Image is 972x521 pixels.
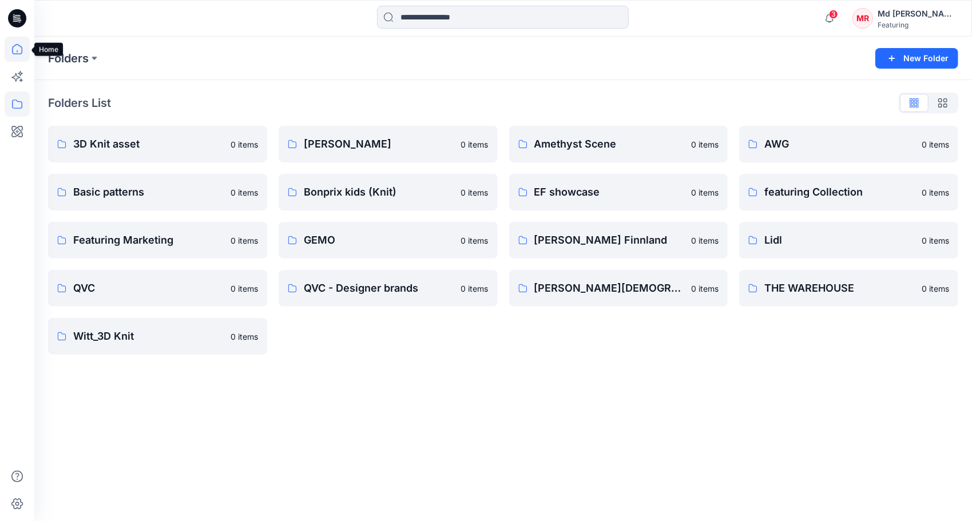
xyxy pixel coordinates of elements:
p: Amethyst Scene [534,136,685,152]
p: THE WAREHOUSE [764,280,915,296]
p: 0 items [231,234,258,246]
a: Bonprix kids (Knit)0 items [279,174,498,210]
p: 0 items [691,138,719,150]
p: 0 items [691,283,719,295]
p: 0 items [922,234,949,246]
a: GEMO0 items [279,222,498,258]
p: Bonprix kids (Knit) [304,184,454,200]
span: 3 [829,10,838,19]
p: 0 items [461,186,489,198]
p: 0 items [231,283,258,295]
p: QVC - Designer brands [304,280,454,296]
p: 0 items [231,186,258,198]
p: 0 items [231,138,258,150]
p: 0 items [922,138,949,150]
a: Folders [48,50,89,66]
p: Lidl [764,232,915,248]
button: New Folder [875,48,958,69]
a: [PERSON_NAME]0 items [279,126,498,162]
a: EF showcase0 items [509,174,728,210]
a: featuring Collection0 items [739,174,958,210]
a: THE WAREHOUSE0 items [739,270,958,307]
p: GEMO [304,232,454,248]
p: 0 items [922,283,949,295]
p: 0 items [461,138,489,150]
p: 0 items [691,186,719,198]
p: 0 items [461,283,489,295]
p: 0 items [691,234,719,246]
a: QVC - Designer brands0 items [279,270,498,307]
a: Amethyst Scene0 items [509,126,728,162]
div: Featuring [878,21,958,29]
a: QVC0 items [48,270,267,307]
p: 0 items [922,186,949,198]
p: featuring Collection [764,184,915,200]
a: 3D Knit asset0 items [48,126,267,162]
p: EF showcase [534,184,685,200]
a: [PERSON_NAME][DEMOGRAPHIC_DATA]'s Personal Zone0 items [509,270,728,307]
a: Featuring Marketing0 items [48,222,267,258]
p: 3D Knit asset [73,136,224,152]
a: Basic patterns0 items [48,174,267,210]
div: MR [852,8,873,29]
p: Featuring Marketing [73,232,224,248]
a: Lidl0 items [739,222,958,258]
p: [PERSON_NAME] Finnland [534,232,685,248]
p: Folders List [48,94,111,112]
p: 0 items [231,331,258,343]
p: AWG [764,136,915,152]
a: Witt_3D Knit0 items [48,318,267,355]
p: Witt_3D Knit [73,328,224,344]
p: [PERSON_NAME][DEMOGRAPHIC_DATA]'s Personal Zone [534,280,685,296]
a: AWG0 items [739,126,958,162]
p: QVC [73,280,224,296]
p: 0 items [461,234,489,246]
p: [PERSON_NAME] [304,136,454,152]
p: Basic patterns [73,184,224,200]
a: [PERSON_NAME] Finnland0 items [509,222,728,258]
div: Md [PERSON_NAME][DEMOGRAPHIC_DATA] [878,7,958,21]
